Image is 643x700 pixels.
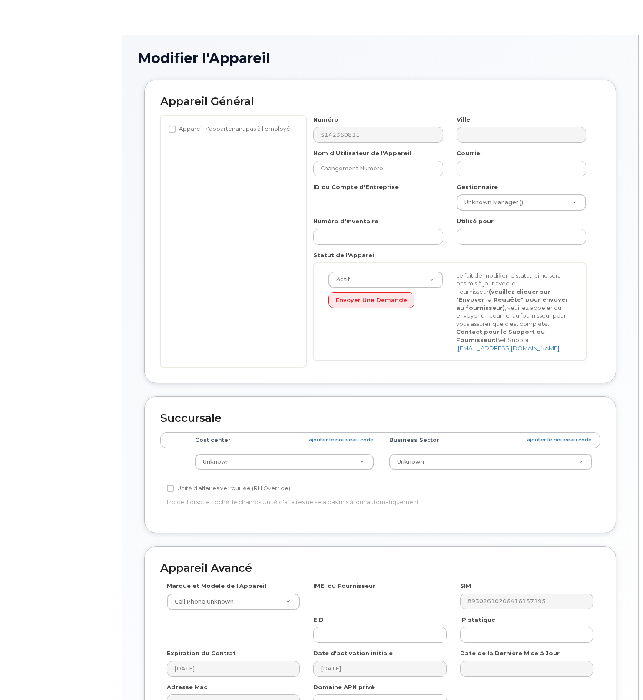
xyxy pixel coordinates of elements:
label: Domaine APN privé [313,683,375,691]
label: Utilisé pour [457,217,494,226]
span: Unknown [397,458,424,465]
span: Actif [331,275,350,283]
button: Envoyer une Demande [328,292,414,309]
h2: Succursale [160,412,600,425]
label: Adresse Mac [167,683,207,691]
span: Unknown Manager () [459,199,523,206]
strong: Contact pour le Support du Fournisseur: [456,328,545,343]
label: Gestionnaire [457,183,498,191]
label: Numéro d'inventaire [313,217,378,226]
label: Numéro [313,116,338,124]
strong: (veuillez cliquer sur "Envoyer la Requête" pour envoyer au fournisseur) [456,288,568,311]
span: Cell Phone Unknown [169,598,234,606]
h1: Modifier l'Appareil [138,50,623,66]
input: Appareil n'appartenant pas à l'employé [169,126,176,133]
label: IMEI du Fournisseur [313,582,375,590]
a: ajouter le nouveau code [527,436,592,444]
label: Date d'activation initiale [313,649,393,657]
label: Statut de l'Appareil [313,251,376,259]
a: Unknown Manager () [457,195,586,210]
label: Marque et Modèle de l'Appareil [167,582,266,590]
span: Unknown [203,458,230,465]
label: IP statique [460,616,495,624]
h2: Appareil Avancé [160,562,600,574]
label: Date de la Dernière Mise à Jour [460,649,560,657]
label: EID [313,616,324,624]
label: SIM [460,582,471,590]
label: Expiration du Contrat [167,649,236,657]
h2: Appareil Général [160,96,600,108]
label: Courriel [457,149,482,157]
label: Ville [457,116,470,124]
p: Indice: Lorsque coché, le champs Unité d'affaires ne sera pas mis à jour automatiquement [167,498,447,506]
label: ID du Compte d'Entreprise [313,183,399,191]
a: [EMAIL_ADDRESS][DOMAIN_NAME] [458,345,559,352]
label: Nom d'Utilisateur de l'Appareil [313,149,411,157]
th: Cost center [187,432,381,448]
label: Appareil n'appartenant pas à l'employé [169,124,290,134]
a: Unknown [196,454,373,470]
a: Cell Phone Unknown [167,594,299,610]
a: ajouter le nouveau code [309,436,374,444]
div: Le fait de modifier le statut ici ne sera pas mis à jour avec le Fournisseur , veuillez appeler o... [450,272,577,352]
label: Unité d'affaires verrouillée (RH Override) [167,483,290,494]
a: Actif [329,272,443,288]
th: Business Sector [381,432,600,448]
input: Unité d'affaires verrouillée (RH Override) [167,485,174,492]
a: Unknown [390,454,592,470]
